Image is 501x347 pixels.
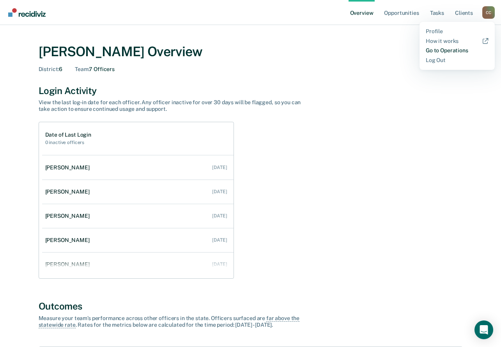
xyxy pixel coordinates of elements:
[45,237,93,244] div: [PERSON_NAME]
[45,189,93,195] div: [PERSON_NAME]
[42,253,234,276] a: [PERSON_NAME] [DATE]
[39,301,463,312] div: Outcomes
[39,315,300,328] span: far above the statewide rate
[212,189,227,194] div: [DATE]
[426,38,489,44] a: How it works
[45,132,91,138] h1: Date of Last Login
[39,66,63,73] div: 6
[42,181,234,203] a: [PERSON_NAME] [DATE]
[39,315,312,328] div: Measure your team’s performance across other officer s in the state. Officer s surfaced are . Rat...
[39,66,59,72] span: District :
[474,320,493,339] div: Open Intercom Messenger
[212,165,227,170] div: [DATE]
[42,157,234,179] a: [PERSON_NAME] [DATE]
[482,6,495,19] button: Profile dropdown button
[212,213,227,219] div: [DATE]
[39,44,463,60] div: [PERSON_NAME] Overview
[212,262,227,267] div: [DATE]
[45,261,93,268] div: [PERSON_NAME]
[45,140,91,145] h2: 0 inactive officers
[482,6,495,19] div: C C
[42,205,234,227] a: [PERSON_NAME] [DATE]
[39,85,463,96] div: Login Activity
[426,28,489,35] a: Profile
[426,47,489,54] a: Go to Operations
[42,229,234,251] a: [PERSON_NAME] [DATE]
[426,57,489,64] a: Log Out
[39,99,312,112] div: View the last log-in date for each officer. Any officer inactive for over 30 days will be flagged...
[8,8,46,17] img: Recidiviz
[45,164,93,171] div: [PERSON_NAME]
[45,213,93,219] div: [PERSON_NAME]
[212,237,227,243] div: [DATE]
[75,66,115,73] div: 7 Officers
[75,66,89,72] span: Team :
